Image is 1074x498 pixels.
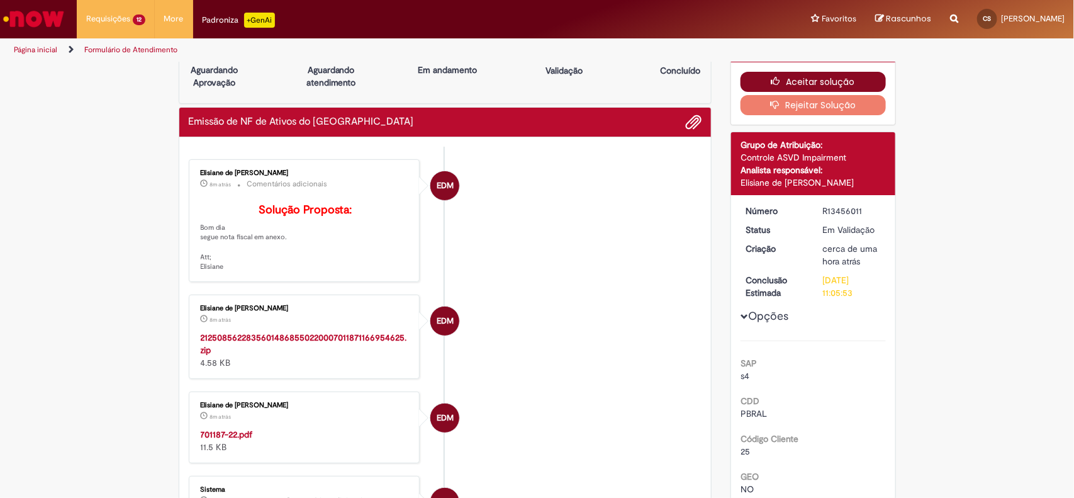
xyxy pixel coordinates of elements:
a: 701187-22.pdf [201,429,253,440]
a: 21250856228356014868550220007011871166954625.zip [201,332,407,356]
div: Elisiane de [PERSON_NAME] [201,305,410,312]
div: Elisiane de [PERSON_NAME] [201,402,410,409]
span: EDM [437,403,454,433]
div: 4.58 KB [201,331,410,369]
button: Aceitar solução [741,72,886,92]
div: [DATE] 11:05:53 [823,274,881,299]
p: Concluído [660,64,700,77]
img: ServiceNow [1,6,66,31]
button: Adicionar anexos [685,114,702,130]
p: +GenAi [244,13,275,28]
span: EDM [437,171,454,201]
b: Solução Proposta: [259,203,352,217]
span: s4 [741,370,749,382]
time: 28/08/2025 09:45:09 [210,316,232,324]
span: 25 [741,446,750,457]
b: SAP [741,358,757,369]
span: CS [983,14,992,23]
span: [PERSON_NAME] [1001,13,1065,24]
ul: Trilhas de página [9,38,707,62]
div: Padroniza [203,13,275,28]
dt: Conclusão Estimada [736,274,814,299]
h2: Emissão de NF de Ativos do ASVD Histórico de tíquete [189,116,414,128]
time: 28/08/2025 09:05:50 [823,243,878,267]
div: Sistema [201,486,410,494]
p: Aguardando atendimento [301,64,362,89]
span: Requisições [86,13,130,25]
div: Elisiane de [PERSON_NAME] [741,176,886,189]
a: Rascunhos [875,13,931,25]
span: PBRAL [741,408,767,419]
div: Analista responsável: [741,164,886,176]
div: R13456011 [823,205,881,217]
div: Controle ASVD Impairment [741,151,886,164]
div: Elisiane de Moura Cardozo [430,307,459,336]
span: EDM [437,306,454,336]
b: Código Cliente [741,433,798,444]
span: 8m atrás [210,413,232,421]
span: Rascunhos [886,13,931,25]
div: Elisiane de [PERSON_NAME] [201,169,410,177]
time: 28/08/2025 09:45:16 [210,181,232,188]
b: GEO [741,471,759,482]
p: Aguardando Aprovação [184,64,245,89]
p: Em andamento [418,64,477,76]
p: Validação [545,64,583,77]
span: 12 [133,14,145,25]
span: Favoritos [822,13,856,25]
span: cerca de uma hora atrás [823,243,878,267]
dt: Status [736,224,814,236]
dt: Número [736,205,814,217]
div: Elisiane de Moura Cardozo [430,171,459,200]
button: Rejeitar Solução [741,95,886,115]
b: CDD [741,395,759,407]
div: 28/08/2025 09:05:50 [823,242,881,268]
div: Grupo de Atribuição: [741,139,886,151]
span: More [164,13,184,25]
p: Bom dia segue nota fiscal em anexo. Att; Elisiane [201,204,410,272]
time: 28/08/2025 09:45:08 [210,413,232,421]
span: NO [741,484,754,495]
dt: Criação [736,242,814,255]
span: 8m atrás [210,181,232,188]
div: 11.5 KB [201,428,410,453]
span: 8m atrás [210,316,232,324]
a: Página inicial [14,45,57,55]
div: Em Validação [823,224,881,236]
a: Formulário de Atendimento [84,45,177,55]
small: Comentários adicionais [247,179,328,190]
div: Elisiane de Moura Cardozo [430,404,459,433]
